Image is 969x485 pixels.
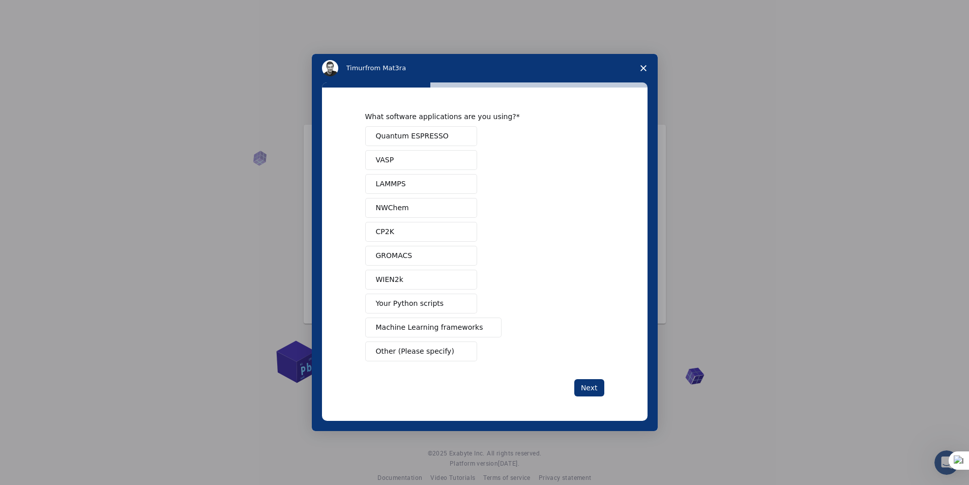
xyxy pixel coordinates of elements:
span: NWChem [376,203,409,213]
span: from Mat3ra [365,64,406,72]
span: Support [20,7,57,16]
span: CP2K [376,226,394,237]
span: Quantum ESPRESSO [376,131,449,141]
button: WIEN2k [365,270,477,290]
button: Quantum ESPRESSO [365,126,477,146]
div: What software applications are you using? [365,112,589,121]
button: CP2K [365,222,477,242]
span: VASP [376,155,394,165]
button: Next [574,379,604,396]
span: Other (Please specify) [376,346,454,357]
img: Profile image for Timur [322,60,338,76]
button: Your Python scripts [365,294,477,313]
span: Your Python scripts [376,298,444,309]
button: Machine Learning frameworks [365,318,502,337]
span: Close survey [629,54,658,82]
span: GROMACS [376,250,413,261]
span: Machine Learning frameworks [376,322,483,333]
button: GROMACS [365,246,477,266]
button: LAMMPS [365,174,477,194]
button: NWChem [365,198,477,218]
span: LAMMPS [376,179,406,189]
button: Other (Please specify) [365,341,477,361]
span: Timur [346,64,365,72]
span: WIEN2k [376,274,403,285]
button: VASP [365,150,477,170]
